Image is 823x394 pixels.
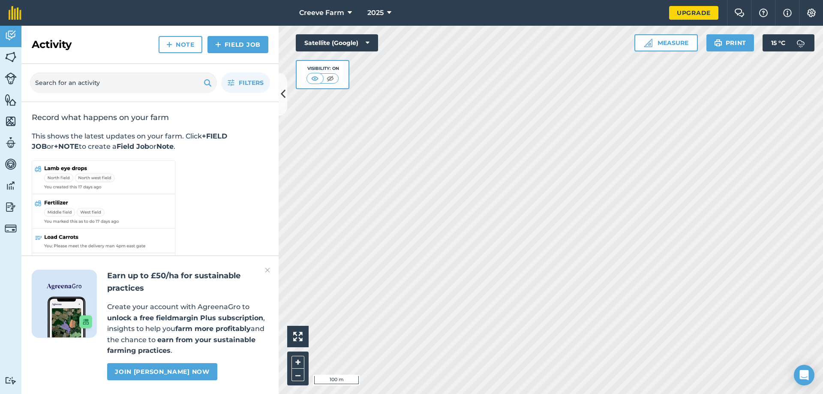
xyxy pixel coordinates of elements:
[239,78,264,87] span: Filters
[107,363,217,380] a: Join [PERSON_NAME] now
[299,8,344,18] span: Creeve Farm
[175,325,251,333] strong: farm more profitably
[5,376,17,385] img: svg+xml;base64,PD94bWwgdmVyc2lvbj0iMS4wIiBlbmNvZGluZz0idXRmLTgiPz4KPCEtLSBHZW5lcmF0b3I6IEFkb2JlIE...
[5,51,17,63] img: svg+xml;base64,PHN2ZyB4bWxucz0iaHR0cDovL3d3dy53My5vcmcvMjAwMC9zdmciIHdpZHRoPSI1NiIgaGVpZ2h0PSI2MC...
[54,142,79,150] strong: +NOTE
[758,9,769,17] img: A question mark icon
[159,36,202,53] a: Note
[291,356,304,369] button: +
[783,8,792,18] img: svg+xml;base64,PHN2ZyB4bWxucz0iaHR0cDovL3d3dy53My5vcmcvMjAwMC9zdmciIHdpZHRoPSIxNyIgaGVpZ2h0PSIxNy...
[221,72,270,93] button: Filters
[9,6,21,20] img: fieldmargin Logo
[5,115,17,128] img: svg+xml;base64,PHN2ZyB4bWxucz0iaHR0cDovL3d3dy53My5vcmcvMjAwMC9zdmciIHdpZHRoPSI1NiIgaGVpZ2h0PSI2MC...
[207,36,268,53] a: Field Job
[644,39,652,47] img: Ruler icon
[32,131,268,152] p: This shows the latest updates on your farm. Click or to create a or .
[5,201,17,214] img: svg+xml;base64,PD94bWwgdmVyc2lvbj0iMS4wIiBlbmNvZGluZz0idXRmLTgiPz4KPCEtLSBHZW5lcmF0b3I6IEFkb2JlIE...
[291,369,304,381] button: –
[792,34,809,51] img: svg+xml;base64,PD94bWwgdmVyc2lvbj0iMS4wIiBlbmNvZGluZz0idXRmLTgiPz4KPCEtLSBHZW5lcmF0b3I6IEFkb2JlIE...
[5,72,17,84] img: svg+xml;base64,PD94bWwgdmVyc2lvbj0iMS4wIiBlbmNvZGluZz0idXRmLTgiPz4KPCEtLSBHZW5lcmF0b3I6IEFkb2JlIE...
[296,34,378,51] button: Satellite (Google)
[771,34,785,51] span: 15 ° C
[5,223,17,235] img: svg+xml;base64,PD94bWwgdmVyc2lvbj0iMS4wIiBlbmNvZGluZz0idXRmLTgiPz4KPCEtLSBHZW5lcmF0b3I6IEFkb2JlIE...
[806,9,817,17] img: A cog icon
[5,136,17,149] img: svg+xml;base64,PD94bWwgdmVyc2lvbj0iMS4wIiBlbmNvZGluZz0idXRmLTgiPz4KPCEtLSBHZW5lcmF0b3I6IEFkb2JlIE...
[306,65,339,72] div: Visibility: On
[634,34,698,51] button: Measure
[215,39,221,50] img: svg+xml;base64,PHN2ZyB4bWxucz0iaHR0cDovL3d3dy53My5vcmcvMjAwMC9zdmciIHdpZHRoPSIxNCIgaGVpZ2h0PSIyNC...
[734,9,745,17] img: Two speech bubbles overlapping with the left bubble in the forefront
[156,142,174,150] strong: Note
[48,297,92,337] img: Screenshot of the Gro app
[5,29,17,42] img: svg+xml;base64,PD94bWwgdmVyc2lvbj0iMS4wIiBlbmNvZGluZz0idXRmLTgiPz4KPCEtLSBHZW5lcmF0b3I6IEFkb2JlIE...
[117,142,149,150] strong: Field Job
[794,365,814,385] div: Open Intercom Messenger
[107,301,268,356] p: Create your account with AgreenaGro to , insights to help you and the chance to .
[265,265,270,275] img: svg+xml;base64,PHN2ZyB4bWxucz0iaHR0cDovL3d3dy53My5vcmcvMjAwMC9zdmciIHdpZHRoPSIyMiIgaGVpZ2h0PSIzMC...
[32,38,72,51] h2: Activity
[293,332,303,341] img: Four arrows, one pointing top left, one top right, one bottom right and the last bottom left
[107,336,255,355] strong: earn from your sustainable farming practices
[107,270,268,295] h2: Earn up to £50/ha for sustainable practices
[5,179,17,192] img: svg+xml;base64,PD94bWwgdmVyc2lvbj0iMS4wIiBlbmNvZGluZz0idXRmLTgiPz4KPCEtLSBHZW5lcmF0b3I6IEFkb2JlIE...
[367,8,384,18] span: 2025
[763,34,814,51] button: 15 °C
[309,74,320,83] img: svg+xml;base64,PHN2ZyB4bWxucz0iaHR0cDovL3d3dy53My5vcmcvMjAwMC9zdmciIHdpZHRoPSI1MCIgaGVpZ2h0PSI0MC...
[669,6,718,20] a: Upgrade
[30,72,217,93] input: Search for an activity
[107,314,263,322] strong: unlock a free fieldmargin Plus subscription
[706,34,754,51] button: Print
[32,112,268,123] h2: Record what happens on your farm
[5,93,17,106] img: svg+xml;base64,PHN2ZyB4bWxucz0iaHR0cDovL3d3dy53My5vcmcvMjAwMC9zdmciIHdpZHRoPSI1NiIgaGVpZ2h0PSI2MC...
[714,38,722,48] img: svg+xml;base64,PHN2ZyB4bWxucz0iaHR0cDovL3d3dy53My5vcmcvMjAwMC9zdmciIHdpZHRoPSIxOSIgaGVpZ2h0PSIyNC...
[204,78,212,88] img: svg+xml;base64,PHN2ZyB4bWxucz0iaHR0cDovL3d3dy53My5vcmcvMjAwMC9zdmciIHdpZHRoPSIxOSIgaGVpZ2h0PSIyNC...
[5,158,17,171] img: svg+xml;base64,PD94bWwgdmVyc2lvbj0iMS4wIiBlbmNvZGluZz0idXRmLTgiPz4KPCEtLSBHZW5lcmF0b3I6IEFkb2JlIE...
[325,74,336,83] img: svg+xml;base64,PHN2ZyB4bWxucz0iaHR0cDovL3d3dy53My5vcmcvMjAwMC9zdmciIHdpZHRoPSI1MCIgaGVpZ2h0PSI0MC...
[166,39,172,50] img: svg+xml;base64,PHN2ZyB4bWxucz0iaHR0cDovL3d3dy53My5vcmcvMjAwMC9zdmciIHdpZHRoPSIxNCIgaGVpZ2h0PSIyNC...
